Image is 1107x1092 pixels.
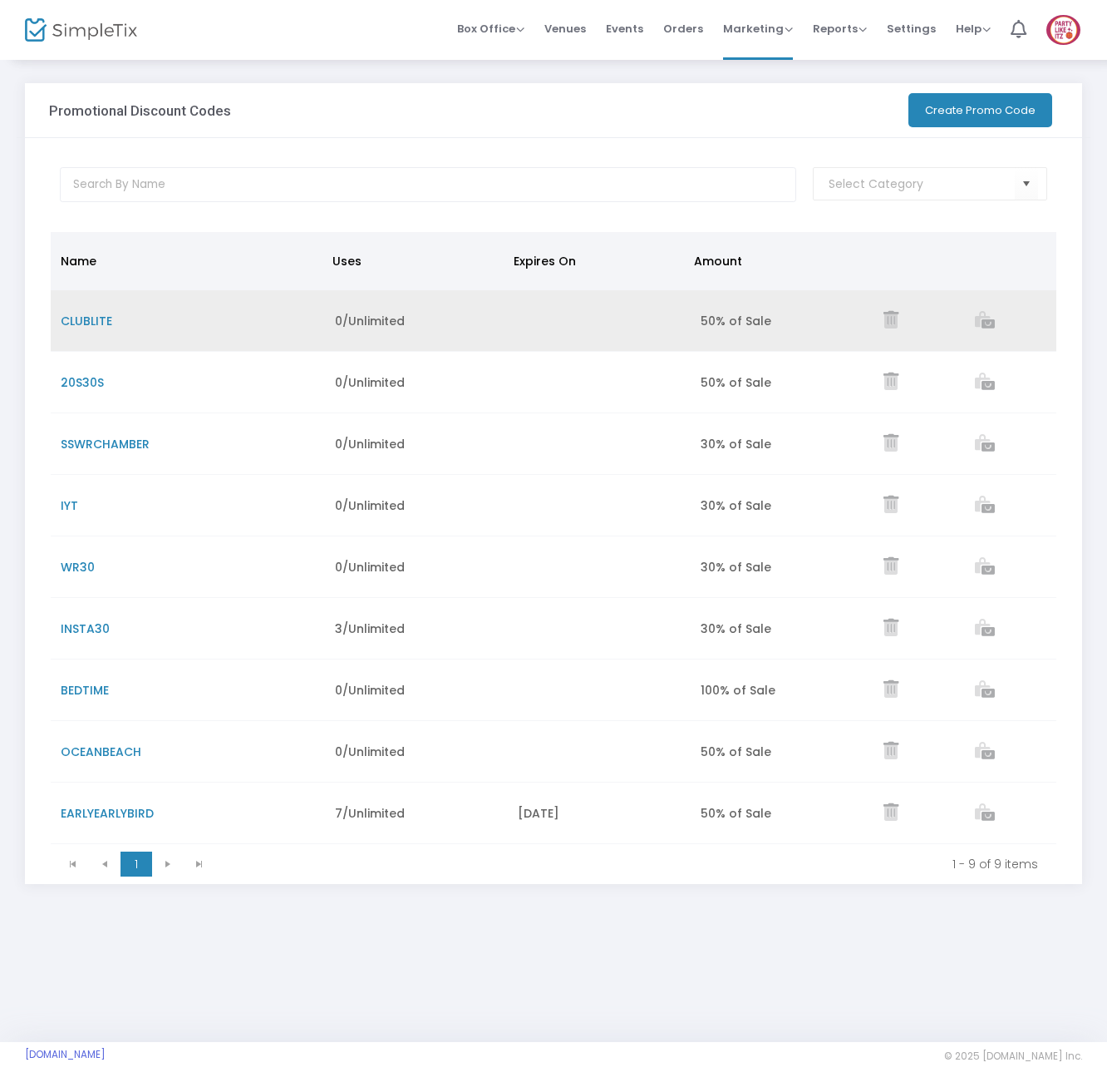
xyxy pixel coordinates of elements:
span: 50% of Sale [701,313,771,329]
a: View list of orders which used this promo code. [975,560,995,576]
span: 0/Unlimited [335,497,405,514]
span: Marketing [723,21,793,37]
a: View list of orders which used this promo code. [975,498,995,515]
span: 50% of Sale [701,744,771,760]
span: 30% of Sale [701,620,771,637]
span: 3/Unlimited [335,620,405,637]
a: View list of orders which used this promo code. [975,744,995,761]
span: 50% of Sale [701,805,771,822]
h3: Promotional Discount Codes [49,102,231,119]
span: BEDTIME [61,682,109,699]
a: View list of orders which used this promo code. [975,375,995,392]
button: Create Promo Code [908,93,1052,127]
span: INSTA30 [61,620,110,637]
span: Expires On [514,253,576,269]
span: 0/Unlimited [335,313,405,329]
span: 0/Unlimited [335,682,405,699]
span: © 2025 [DOMAIN_NAME] Inc. [944,1050,1082,1063]
a: [DOMAIN_NAME] [25,1048,106,1061]
span: OCEANBEACH [61,744,141,760]
span: 30% of Sale [701,497,771,514]
span: Amount [694,253,742,269]
span: CLUBLITE [61,313,112,329]
span: Uses [332,253,362,269]
a: View list of orders which used this promo code. [975,314,995,330]
a: View list of orders which used this promo code. [975,437,995,453]
span: 100% of Sale [701,682,775,699]
span: 0/Unlimited [335,436,405,452]
span: Page 1 [121,852,152,877]
span: Help [956,21,991,37]
a: View list of orders which used this promo code. [975,806,995,823]
span: 30% of Sale [701,436,771,452]
span: 7/Unlimited [335,805,405,822]
span: Reports [813,21,867,37]
span: 0/Unlimited [335,559,405,576]
input: Search By Name [60,167,797,202]
a: View list of orders which used this promo code. [975,683,995,699]
span: 50% of Sale [701,374,771,391]
span: Box Office [457,21,524,37]
button: Select [1015,167,1038,201]
span: Name [61,253,96,269]
div: Data table [51,232,1056,844]
span: EARLYEARLYBIRD [61,805,154,822]
div: [DATE] [518,805,681,822]
kendo-pager-info: 1 - 9 of 9 items [227,856,1038,872]
span: Events [606,7,643,50]
span: Venues [544,7,586,50]
span: WR30 [61,559,95,576]
span: SSWRCHAMBER [61,436,150,452]
span: 30% of Sale [701,559,771,576]
input: NO DATA FOUND [829,175,1016,193]
span: 0/Unlimited [335,744,405,760]
span: 0/Unlimited [335,374,405,391]
span: 20S30S [61,374,104,391]
a: View list of orders which used this promo code. [975,621,995,638]
span: IYT [61,497,78,514]
span: Settings [887,7,936,50]
span: Orders [663,7,703,50]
